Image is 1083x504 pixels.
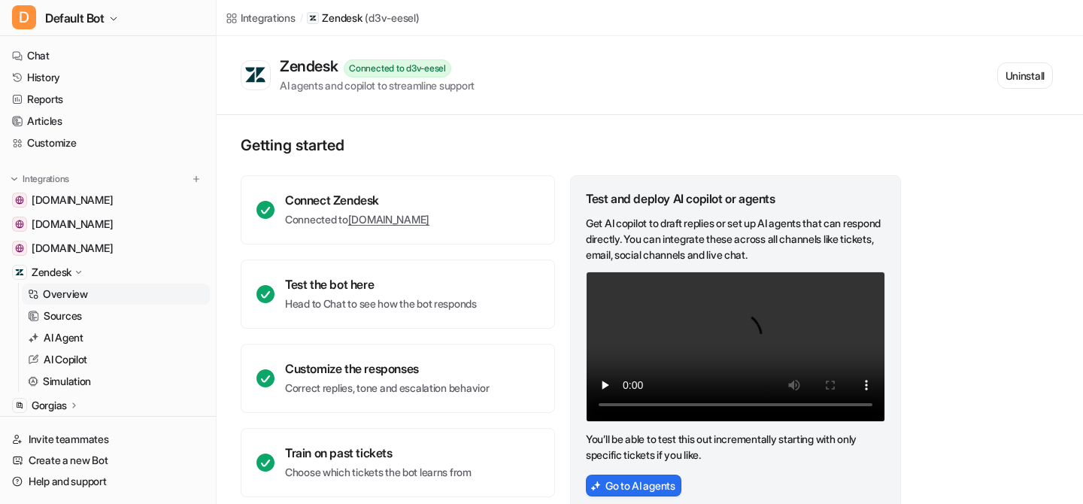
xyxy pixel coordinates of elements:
[244,66,267,84] img: Zendesk logo
[348,213,429,226] a: [DOMAIN_NAME]
[241,136,902,154] p: Getting started
[365,11,419,26] p: ( d3v-eesel )
[6,450,210,471] a: Create a new Bot
[300,11,303,25] span: /
[6,111,210,132] a: Articles
[22,284,210,305] a: Overview
[586,191,885,206] div: Test and deploy AI copilot or agents
[285,277,477,292] div: Test the bot here
[997,62,1053,89] button: Uninstall
[285,193,429,208] div: Connect Zendesk
[280,77,475,93] div: AI agents and copilot to streamline support
[307,11,419,26] a: Zendesk(d3v-eesel)
[15,220,24,229] img: nri-distribution.com
[15,244,24,253] img: careers-nri3pl.com
[22,349,210,370] a: AI Copilot
[22,371,210,392] a: Simulation
[15,401,24,410] img: Gorgias
[44,308,82,323] p: Sources
[43,287,88,302] p: Overview
[280,57,344,75] div: Zendesk
[6,67,210,88] a: History
[15,196,24,205] img: nri3pl.com
[586,272,885,422] video: Your browser does not support the video tag.
[344,59,451,77] div: Connected to d3v-eesel
[6,190,210,211] a: nri3pl.com[DOMAIN_NAME]
[9,174,20,184] img: expand menu
[590,481,601,491] img: AiAgentsIcon
[226,10,296,26] a: Integrations
[6,471,210,492] a: Help and support
[32,193,113,208] span: [DOMAIN_NAME]
[6,172,74,187] button: Integrations
[23,173,69,185] p: Integrations
[32,241,113,256] span: [DOMAIN_NAME]
[6,132,210,153] a: Customize
[22,305,210,326] a: Sources
[6,45,210,66] a: Chat
[241,10,296,26] div: Integrations
[44,330,83,345] p: AI Agent
[322,11,362,26] p: Zendesk
[22,327,210,348] a: AI Agent
[586,215,885,263] p: Get AI copilot to draft replies or set up AI agents that can respond directly. You can integrate ...
[285,445,472,460] div: Train on past tickets
[6,429,210,450] a: Invite teammates
[6,214,210,235] a: nri-distribution.com[DOMAIN_NAME]
[6,238,210,259] a: careers-nri3pl.com[DOMAIN_NAME]
[285,212,429,227] p: Connected to
[32,398,67,413] p: Gorgias
[285,361,489,376] div: Customize the responses
[15,268,24,277] img: Zendesk
[285,465,472,480] p: Choose which tickets the bot learns from
[191,174,202,184] img: menu_add.svg
[43,374,91,389] p: Simulation
[45,8,105,29] span: Default Bot
[12,5,36,29] span: D
[6,89,210,110] a: Reports
[32,265,71,280] p: Zendesk
[586,431,885,463] p: You’ll be able to test this out incrementally starting with only specific tickets if you like.
[44,352,87,367] p: AI Copilot
[285,296,477,311] p: Head to Chat to see how the bot responds
[32,217,113,232] span: [DOMAIN_NAME]
[586,475,681,496] button: Go to AI agents
[285,381,489,396] p: Correct replies, tone and escalation behavior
